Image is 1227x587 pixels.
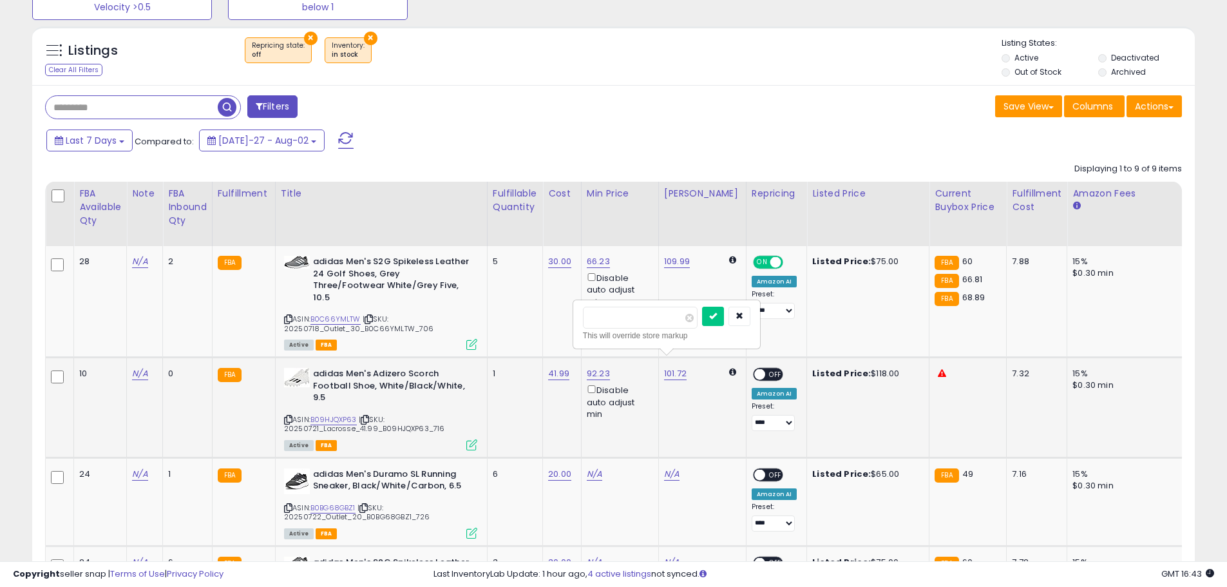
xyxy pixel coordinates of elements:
div: Amazon Fees [1072,187,1184,200]
span: OFF [781,257,802,268]
div: FBA Available Qty [79,187,121,227]
div: 1 [493,368,533,380]
div: $0.30 min [1072,380,1179,391]
div: Repricing [752,187,801,200]
span: | SKU: 20250721_Lacrosse_41.99_B09HJQXP63_716 [284,414,444,434]
span: All listings currently available for purchase on Amazon [284,340,314,351]
span: FBA [316,440,338,451]
a: 20.00 [548,468,571,481]
div: 10 [79,368,117,380]
div: Last InventoryLab Update: 1 hour ago, not synced. [433,568,1214,581]
div: Amazon AI [752,276,797,287]
button: [DATE]-27 - Aug-02 [199,130,325,151]
small: FBA [218,256,242,270]
div: Cost [548,187,576,200]
b: Listed Price: [812,367,871,380]
button: × [364,32,377,45]
span: Columns [1072,100,1113,113]
div: Min Price [587,187,653,200]
span: 68.89 [962,291,985,303]
div: Preset: [752,290,797,319]
div: Preset: [752,402,797,431]
span: 49 [962,468,973,480]
div: ASIN: [284,368,477,449]
div: 6 [493,468,533,480]
span: Repricing state : [252,41,305,60]
div: $118.00 [812,368,919,380]
span: 2025-08-10 16:43 GMT [1161,568,1214,580]
div: $0.30 min [1072,480,1179,492]
div: 2 [168,256,202,267]
div: Amazon AI [752,388,797,399]
small: FBA [935,274,958,288]
h5: Listings [68,42,118,60]
a: N/A [132,367,147,380]
span: OFF [765,369,786,380]
span: | SKU: 20250722_Outlet_20_B0BG68GBZ1_726 [284,503,430,522]
div: 1 [168,468,202,480]
span: [DATE]-27 - Aug-02 [218,134,309,147]
span: ON [754,257,770,268]
div: seller snap | | [13,568,224,581]
div: Current Buybox Price [935,187,1001,214]
a: B0BG68GBZ1 [310,503,356,514]
small: FBA [935,292,958,306]
label: Deactivated [1111,52,1159,63]
span: All listings currently available for purchase on Amazon [284,440,314,451]
span: | SKU: 20250718_Outlet_30_B0C66YMLTW_706 [284,314,434,333]
div: Note [132,187,157,200]
div: Amazon AI [752,488,797,500]
a: Terms of Use [110,568,165,580]
div: [PERSON_NAME] [664,187,741,200]
a: 109.99 [664,255,690,268]
button: × [304,32,318,45]
div: Fulfillment [218,187,270,200]
div: 24 [79,468,117,480]
img: 41WQWErw38L._SL40_.jpg [284,468,310,494]
small: Amazon Fees. [1072,200,1080,212]
div: Disable auto adjust min [587,383,649,420]
small: FBA [218,468,242,483]
span: All listings currently available for purchase on Amazon [284,528,314,539]
div: 15% [1072,368,1179,380]
div: Listed Price [812,187,924,200]
span: OFF [765,469,786,480]
span: Last 7 Days [66,134,117,147]
button: Last 7 Days [46,130,133,151]
a: 101.72 [664,367,687,380]
b: adidas Men's Adizero Scorch Football Shoe, White/Black/White, 9.5 [313,368,470,407]
label: Out of Stock [1014,66,1061,77]
b: adidas Men's S2G Spikeless Leather 24 Golf Shoes, Grey Three/Footwear White/Grey Five, 10.5 [313,256,470,307]
a: B09HJQXP63 [310,414,357,425]
div: 7.88 [1012,256,1057,267]
button: Columns [1064,95,1125,117]
div: $65.00 [812,468,919,480]
div: ASIN: [284,256,477,349]
b: Listed Price: [812,255,871,267]
div: 5 [493,256,533,267]
a: N/A [587,468,602,481]
span: Compared to: [135,135,194,148]
div: ASIN: [284,468,477,537]
p: Listing States: [1002,37,1195,50]
button: Actions [1127,95,1182,117]
small: FBA [218,368,242,382]
a: N/A [132,255,147,268]
div: 28 [79,256,117,267]
div: Displaying 1 to 9 of 9 items [1074,163,1182,175]
div: 7.32 [1012,368,1057,380]
span: Inventory : [332,41,365,60]
label: Active [1014,52,1038,63]
span: 60 [962,255,973,267]
i: Calculated using Dynamic Max Price. [729,256,736,264]
a: Privacy Policy [167,568,224,580]
strong: Copyright [13,568,60,580]
div: 7.16 [1012,468,1057,480]
b: Listed Price: [812,468,871,480]
span: FBA [316,340,338,351]
div: off [252,50,305,59]
a: 92.23 [587,367,610,380]
a: B0C66YMLTW [310,314,361,325]
b: adidas Men's Duramo SL Running Sneaker, Black/White/Carbon, 6.5 [313,468,470,496]
div: Clear All Filters [45,64,102,76]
